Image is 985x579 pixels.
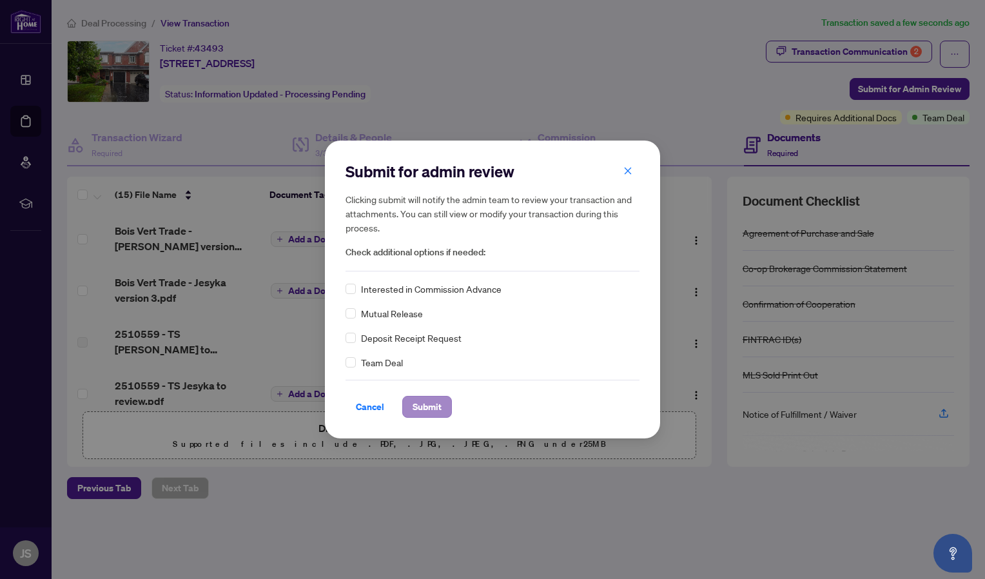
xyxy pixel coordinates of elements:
[346,192,639,235] h5: Clicking submit will notify the admin team to review your transaction and attachments. You can st...
[361,306,423,320] span: Mutual Release
[346,161,639,182] h2: Submit for admin review
[933,534,972,573] button: Open asap
[361,282,502,296] span: Interested in Commission Advance
[361,331,462,345] span: Deposit Receipt Request
[623,166,632,175] span: close
[413,397,442,417] span: Submit
[402,396,452,418] button: Submit
[356,397,384,417] span: Cancel
[346,245,639,260] span: Check additional options if needed:
[346,396,395,418] button: Cancel
[361,355,403,369] span: Team Deal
